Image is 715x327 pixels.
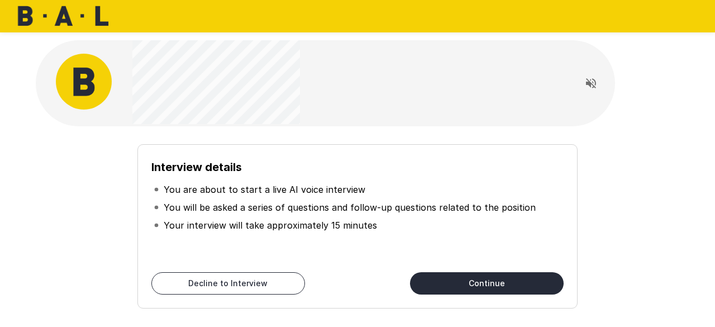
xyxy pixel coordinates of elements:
[151,272,305,295] button: Decline to Interview
[56,54,112,110] img: bal_avatar.png
[164,219,377,232] p: Your interview will take approximately 15 minutes
[580,72,602,94] button: Read questions aloud
[164,183,365,196] p: You are about to start a live AI voice interview
[410,272,564,295] button: Continue
[164,201,536,214] p: You will be asked a series of questions and follow-up questions related to the position
[151,160,242,174] b: Interview details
